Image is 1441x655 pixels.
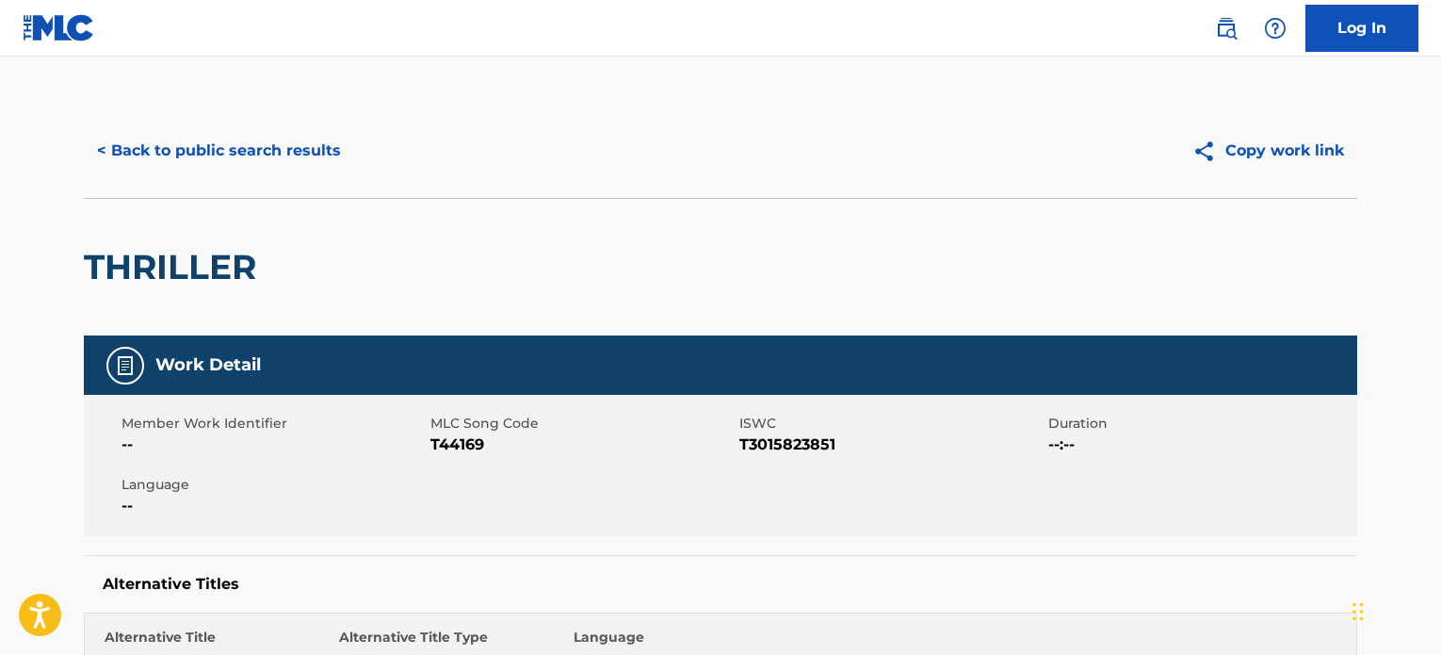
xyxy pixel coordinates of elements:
[1305,5,1418,52] a: Log In
[1264,17,1287,40] img: help
[121,495,426,517] span: --
[430,414,735,434] span: MLC Song Code
[430,434,735,456] span: T44169
[121,414,426,434] span: Member Work Identifier
[121,475,426,495] span: Language
[155,354,261,376] h5: Work Detail
[1215,17,1238,40] img: search
[1256,9,1294,47] div: Help
[1048,414,1352,434] span: Duration
[1352,583,1364,640] div: Drag
[23,14,95,41] img: MLC Logo
[103,575,1338,594] h5: Alternative Titles
[1192,139,1225,163] img: Copy work link
[1207,9,1245,47] a: Public Search
[84,246,266,288] h2: THRILLER
[114,354,137,377] img: Work Detail
[739,414,1044,434] span: ISWC
[1048,434,1352,456] span: --:--
[739,434,1044,456] span: T3015823851
[84,127,354,174] button: < Back to public search results
[1179,127,1357,174] button: Copy work link
[121,434,426,456] span: --
[1347,565,1441,655] iframe: Chat Widget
